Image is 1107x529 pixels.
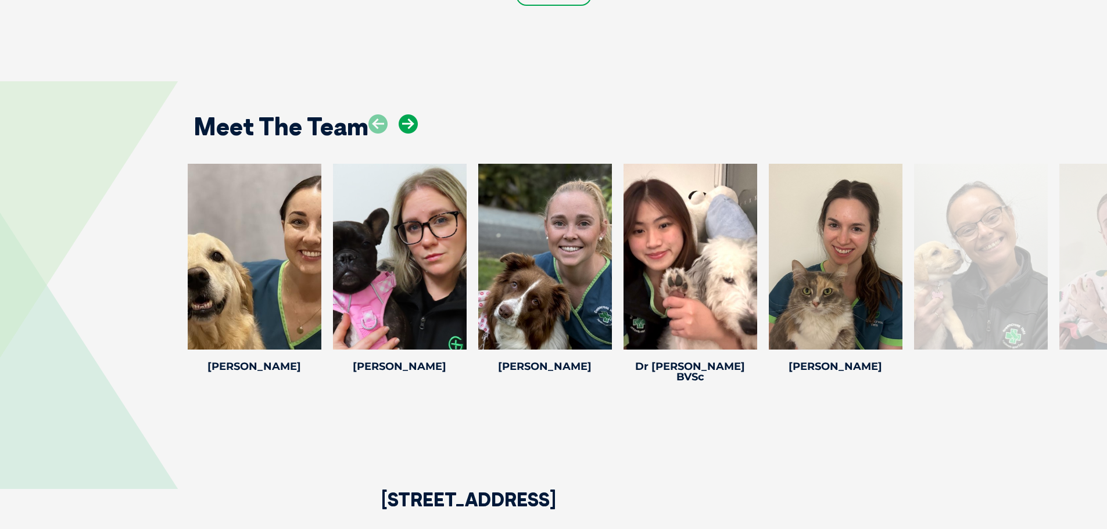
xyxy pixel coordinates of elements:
[769,361,902,372] h4: [PERSON_NAME]
[333,361,467,372] h4: [PERSON_NAME]
[194,114,368,139] h2: Meet The Team
[381,490,556,529] h2: [STREET_ADDRESS]
[624,361,757,382] h4: Dr [PERSON_NAME] BVSc
[188,361,321,372] h4: [PERSON_NAME]
[478,361,612,372] h4: [PERSON_NAME]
